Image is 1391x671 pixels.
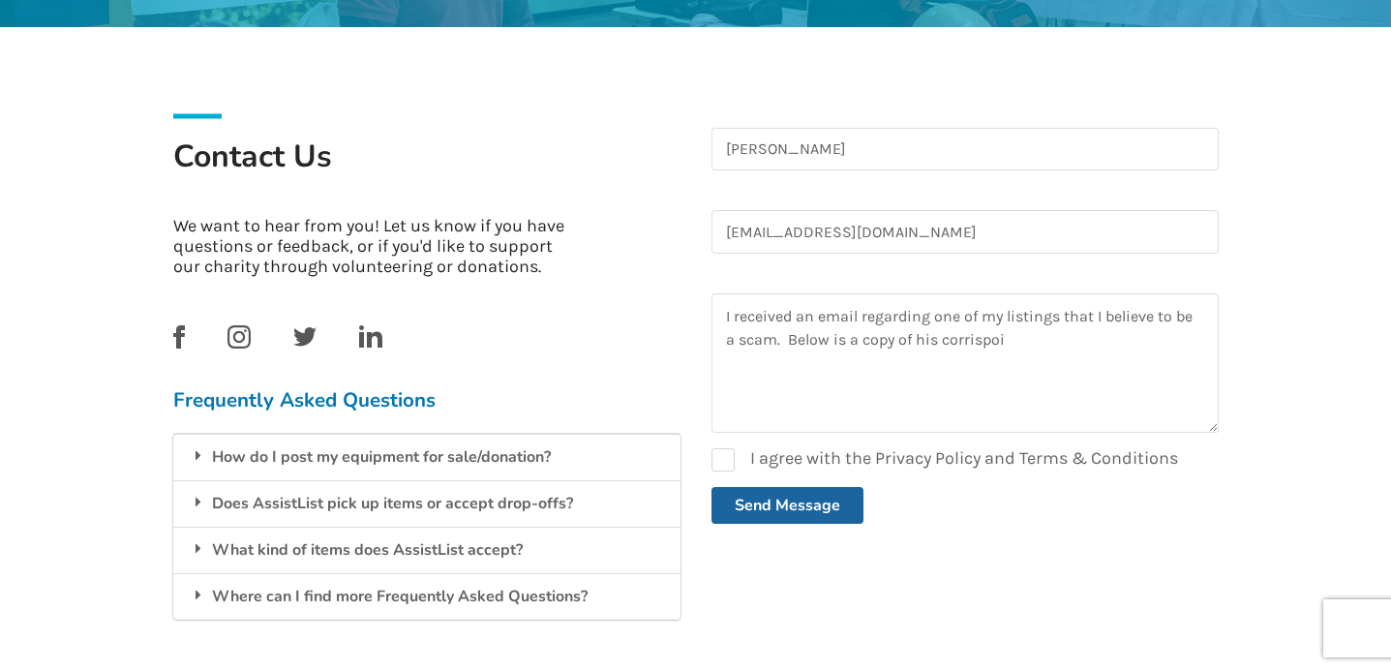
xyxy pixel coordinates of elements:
h3: Frequently Asked Questions [173,387,680,412]
img: linkedin_link [359,325,382,348]
div: Does AssistList pick up items or accept drop-offs? [173,480,680,527]
img: instagram_link [227,325,251,349]
label: I agree with the Privacy Policy and Terms & Conditions [711,448,1178,472]
input: Email Address [711,210,1219,254]
p: We want to hear from you! Let us know if you have questions or feedback, or if you'd like to supp... [173,216,579,277]
h1: Contact Us [173,137,680,200]
input: Name [711,128,1219,171]
div: Where can I find more Frequently Asked Questions? [173,573,680,620]
button: Send Message [711,487,863,524]
div: What kind of items does AssistList accept? [173,527,680,573]
textarea: I received an email regarding one of my listings that I believe to be a scam. Below is a copy of ... [711,293,1219,433]
img: facebook_link [173,325,185,349]
img: twitter_link [293,327,317,347]
div: How do I post my equipment for sale/donation? [173,434,680,480]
